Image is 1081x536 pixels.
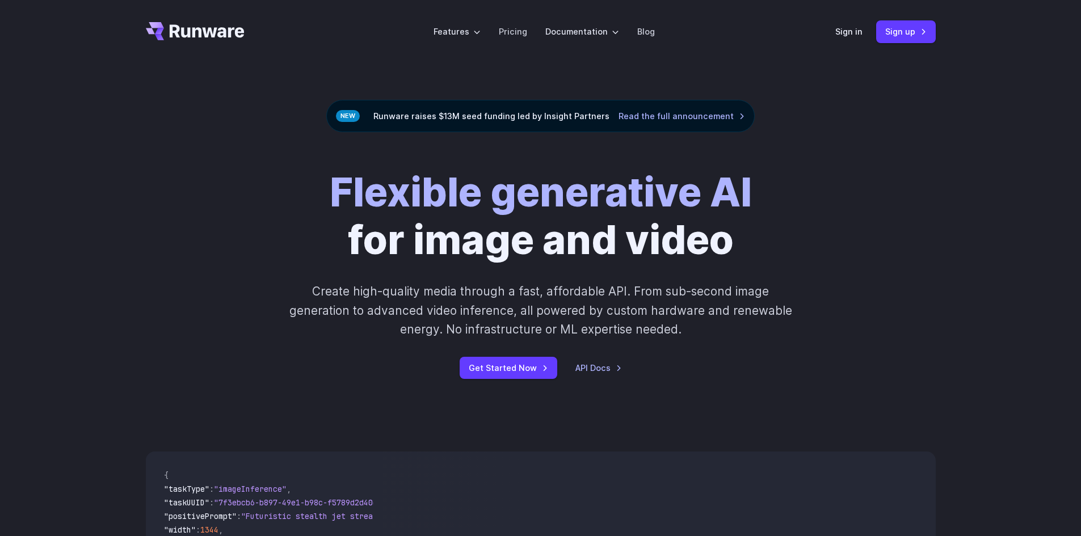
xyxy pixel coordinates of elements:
span: "imageInference" [214,484,287,494]
a: Get Started Now [460,357,557,379]
span: "Futuristic stealth jet streaking through a neon-lit cityscape with glowing purple exhaust" [241,511,654,521]
span: "taskType" [164,484,209,494]
span: "width" [164,525,196,535]
h1: for image and video [330,168,752,264]
a: Sign in [835,25,863,38]
span: : [209,497,214,508]
span: , [218,525,223,535]
label: Features [434,25,481,38]
span: { [164,470,169,480]
span: , [287,484,291,494]
span: "taskUUID" [164,497,209,508]
span: "positivePrompt" [164,511,237,521]
span: : [196,525,200,535]
div: Runware raises $13M seed funding led by Insight Partners [326,100,755,132]
strong: Flexible generative AI [330,168,752,216]
span: "7f3ebcb6-b897-49e1-b98c-f5789d2d40d7" [214,497,386,508]
span: 1344 [200,525,218,535]
a: Sign up [876,20,936,43]
span: : [237,511,241,521]
a: Blog [637,25,655,38]
a: API Docs [575,361,622,374]
a: Read the full announcement [619,109,745,123]
span: : [209,484,214,494]
a: Go to / [146,22,245,40]
label: Documentation [545,25,619,38]
p: Create high-quality media through a fast, affordable API. From sub-second image generation to adv... [288,282,793,339]
a: Pricing [499,25,527,38]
